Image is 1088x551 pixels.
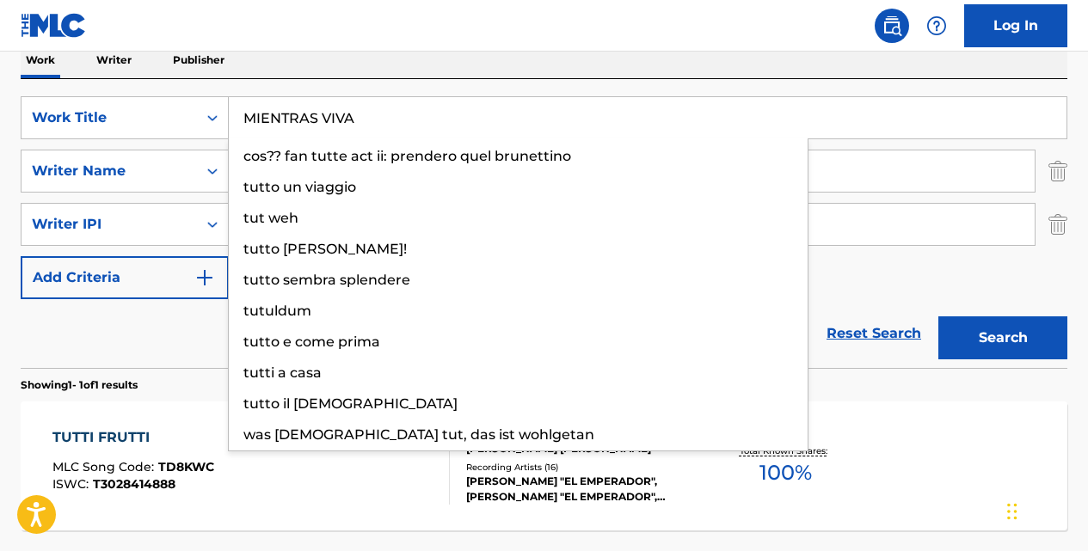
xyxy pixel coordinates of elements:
[52,427,214,448] div: TUTTI FRUTTI
[1048,203,1067,246] img: Delete Criterion
[32,214,187,235] div: Writer IPI
[919,9,954,43] div: Help
[243,303,311,319] span: tutuldum
[243,364,322,381] span: tutti a casa
[194,267,215,288] img: 9d2ae6d4665cec9f34b9.svg
[243,210,298,226] span: tut weh
[21,377,138,393] p: Showing 1 - 1 of 1 results
[168,42,230,78] p: Publisher
[1048,150,1067,193] img: Delete Criterion
[52,459,158,474] span: MLC Song Code :
[243,334,380,350] span: tutto e come prima
[1007,486,1017,537] div: Drag
[938,316,1067,359] button: Search
[243,241,407,257] span: tutto [PERSON_NAME]!
[52,476,93,492] span: ISWC :
[21,256,229,299] button: Add Criteria
[91,42,137,78] p: Writer
[926,15,947,36] img: help
[243,272,410,288] span: tutto sembra splendere
[875,9,909,43] a: Public Search
[158,459,214,474] span: TD8KWC
[243,426,594,443] span: was [DEMOGRAPHIC_DATA] tut, das ist wohlgetan
[32,107,187,128] div: Work Title
[1002,468,1088,551] iframe: Chat Widget
[243,148,571,164] span: cos?? fan tutte act ii: prendero quel brunettino
[21,42,60,78] p: Work
[466,461,698,474] div: Recording Artists ( 16 )
[32,161,187,181] div: Writer Name
[964,4,1067,47] a: Log In
[21,13,87,38] img: MLC Logo
[93,476,175,492] span: T3028414888
[21,401,1067,530] a: TUTTI FRUTTIMLC Song Code:TD8KWCISWC:T3028414888Writers (1)[PERSON_NAME] [PERSON_NAME]Recording A...
[818,315,930,352] a: Reset Search
[243,179,356,195] span: tutto un viaggio
[882,15,902,36] img: search
[243,395,458,412] span: tutto il [DEMOGRAPHIC_DATA]
[759,457,812,488] span: 100 %
[466,474,698,505] div: [PERSON_NAME] "EL EMPERADOR", [PERSON_NAME] "EL EMPERADOR", [PERSON_NAME] "EL EMPERADOR", [PERSON...
[21,96,1067,368] form: Search Form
